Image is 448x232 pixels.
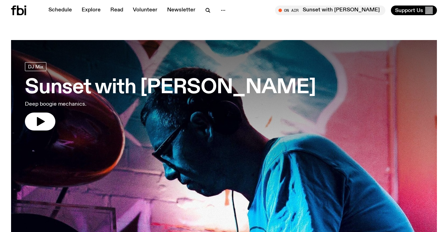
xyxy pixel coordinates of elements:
[395,7,423,13] span: Support Us
[44,6,76,15] a: Schedule
[25,100,202,108] p: Deep boogie mechanics.
[106,6,127,15] a: Read
[25,78,316,97] h3: Sunset with [PERSON_NAME]
[77,6,105,15] a: Explore
[275,6,385,15] button: On AirSunset with [PERSON_NAME]
[391,6,437,15] button: Support Us
[25,62,46,71] a: DJ Mix
[25,62,316,130] a: Sunset with [PERSON_NAME]Deep boogie mechanics.
[129,6,162,15] a: Volunteer
[163,6,200,15] a: Newsletter
[28,64,43,69] span: DJ Mix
